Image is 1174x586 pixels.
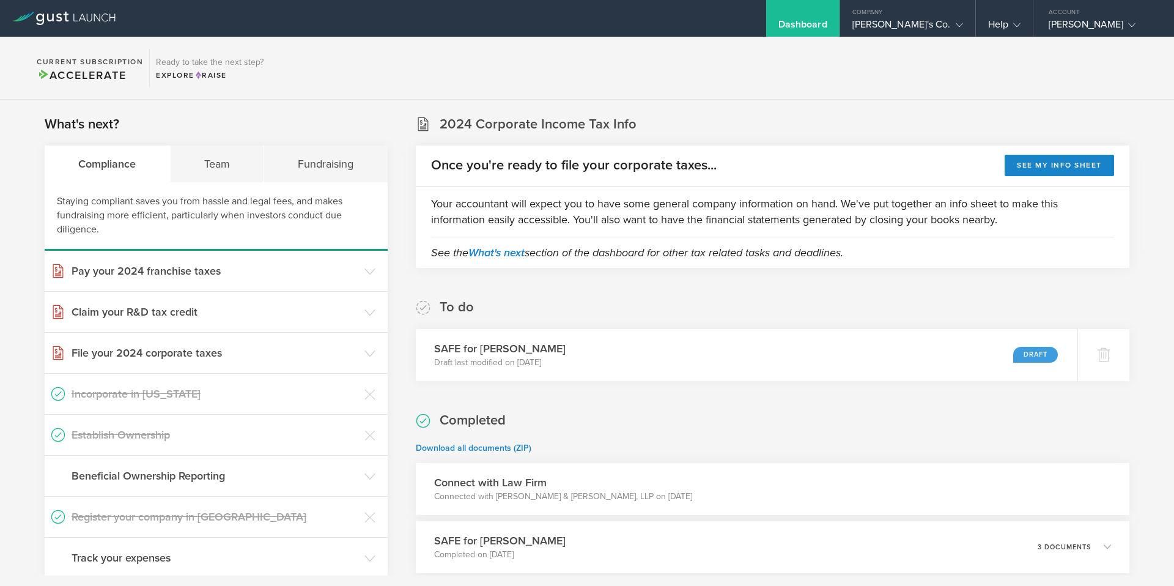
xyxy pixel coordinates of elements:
[1013,347,1058,363] div: Draft
[1005,155,1114,176] button: See my info sheet
[37,69,126,82] span: Accelerate
[434,357,566,369] p: Draft last modified on [DATE]
[72,509,358,525] h3: Register your company in [GEOGRAPHIC_DATA]
[434,341,566,357] h3: SAFE for [PERSON_NAME]
[149,49,270,87] div: Ready to take the next step?ExploreRaise
[72,386,358,402] h3: Incorporate in [US_STATE]
[431,196,1114,228] p: Your accountant will expect you to have some general company information on hand. We've put toget...
[72,427,358,443] h3: Establish Ownership
[440,299,474,316] h2: To do
[434,533,566,549] h3: SAFE for [PERSON_NAME]
[72,468,358,484] h3: Beneficial Ownership Reporting
[45,116,119,133] h2: What's next?
[431,246,843,259] em: See the section of the dashboard for other tax related tasks and deadlines.
[440,116,637,133] h2: 2024 Corporate Income Tax Info
[72,550,358,566] h3: Track your expenses
[778,18,827,37] div: Dashboard
[45,146,171,182] div: Compliance
[434,549,566,561] p: Completed on [DATE]
[72,304,358,320] h3: Claim your R&D tax credit
[1038,544,1091,551] p: 3 documents
[37,58,143,65] h2: Current Subscription
[416,329,1077,381] div: SAFE for [PERSON_NAME]Draft last modified on [DATE]Draft
[440,412,506,429] h2: Completed
[468,246,525,259] a: What's next
[72,345,358,361] h3: File your 2024 corporate taxes
[45,182,388,251] div: Staying compliant saves you from hassle and legal fees, and makes fundraising more efficient, par...
[194,71,227,80] span: Raise
[264,146,388,182] div: Fundraising
[988,18,1021,37] div: Help
[852,18,963,37] div: [PERSON_NAME]'s Co.
[431,157,717,174] h2: Once you're ready to file your corporate taxes...
[1113,527,1174,586] iframe: Chat Widget
[434,475,692,491] h3: Connect with Law Firm
[1049,18,1153,37] div: [PERSON_NAME]
[156,58,264,67] h3: Ready to take the next step?
[156,70,264,81] div: Explore
[416,443,531,453] a: Download all documents (ZIP)
[434,491,692,503] p: Connected with [PERSON_NAME] & [PERSON_NAME], LLP on [DATE]
[72,263,358,279] h3: Pay your 2024 franchise taxes
[171,146,265,182] div: Team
